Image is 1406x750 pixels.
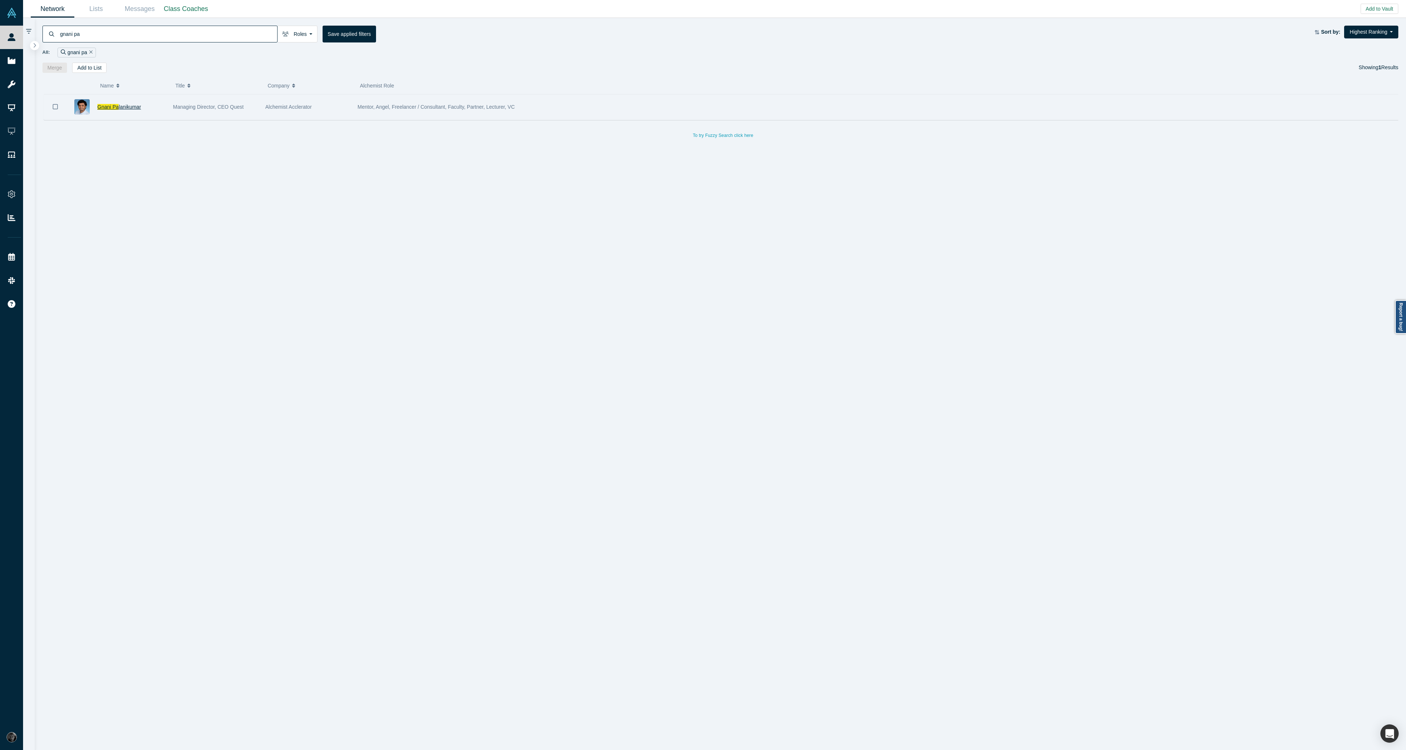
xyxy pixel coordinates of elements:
a: Gnani Palanikumar [97,104,141,110]
button: Save applied filters [323,26,376,42]
button: Remove Filter [87,48,93,57]
span: Gnani Pa [97,104,119,110]
span: Mentor, Angel, Freelancer / Consultant, Faculty, Partner, Lecturer, VC [358,104,515,110]
strong: Sort by: [1321,29,1340,35]
button: To try Fuzzy Search click here [688,131,758,140]
span: Name [100,78,114,93]
button: Company [268,78,352,93]
strong: 1 [1379,64,1381,70]
button: Title [175,78,260,93]
button: Add to Vault [1361,4,1398,14]
button: Merge [42,63,67,73]
input: Search by name, title, company, summary, expertise, investment criteria or topics of focus [59,25,277,42]
span: All: [42,49,50,56]
img: Gnani Palanikumar's Profile Image [74,99,90,115]
img: Rami Chousein's Account [7,732,17,742]
span: lanikumar [119,104,141,110]
span: Alchemist Acclerator [265,104,312,110]
button: Add to List [72,63,107,73]
button: Roles [277,26,317,42]
a: Network [31,0,74,18]
span: Alchemist Role [360,83,394,89]
span: Title [175,78,185,93]
button: Bookmark [44,94,67,120]
a: Messages [118,0,161,18]
span: Results [1379,64,1398,70]
a: Report a bug! [1395,300,1406,334]
a: Class Coaches [161,0,211,18]
img: Alchemist Vault Logo [7,8,17,18]
button: Name [100,78,168,93]
button: Highest Ranking [1344,26,1398,38]
div: Showing [1359,63,1398,73]
div: gnani pa [57,48,96,57]
span: Managing Director, CEO Quest [173,104,244,110]
a: Lists [74,0,118,18]
span: Company [268,78,290,93]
